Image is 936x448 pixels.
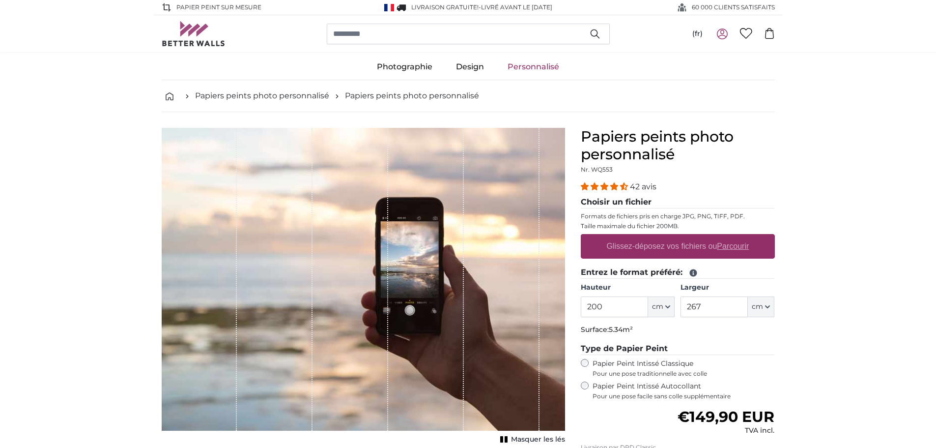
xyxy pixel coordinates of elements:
[630,182,656,191] span: 42 avis
[581,166,613,173] span: Nr. WQ553
[496,54,571,80] a: Personnalisé
[652,302,663,312] span: cm
[384,4,394,11] img: France
[581,343,775,355] legend: Type de Papier Peint
[497,433,565,447] button: Masquer les lés
[479,3,552,11] span: -
[581,267,775,279] legend: Entrez le format préféré:
[678,408,774,426] span: €149,90 EUR
[593,359,775,378] label: Papier Peint Intissé Classique
[511,435,565,445] span: Masquer les lés
[581,222,775,230] p: Taille maximale du fichier 200MB.
[581,212,775,220] p: Formats de fichiers pris en charge JPG, PNG, TIFF, PDF.
[593,392,775,400] span: Pour une pose facile sans colle supplémentaire
[162,21,226,46] img: Betterwalls
[481,3,552,11] span: Livré avant le [DATE]
[162,128,565,447] div: 1 of 1
[609,325,633,334] span: 5.34m²
[678,426,774,436] div: TVA incl.
[195,90,329,102] a: Papiers peints photo personnalisé
[684,25,710,43] button: (fr)
[581,128,775,163] h1: Papiers peints photo personnalisé
[581,283,675,293] label: Hauteur
[648,297,675,317] button: cm
[581,182,630,191] span: 4.38 stars
[162,80,775,112] nav: breadcrumbs
[593,370,775,378] span: Pour une pose traditionnelle avec colle
[581,196,775,209] legend: Choisir un fichier
[681,283,774,293] label: Largeur
[411,3,479,11] span: Livraison GRATUITE!
[692,3,775,12] span: 60 000 CLIENTS SATISFAITS
[345,90,479,102] a: Papiers peints photo personnalisé
[365,54,444,80] a: Photographie
[752,302,763,312] span: cm
[176,3,261,12] span: Papier peint sur mesure
[593,382,775,400] label: Papier Peint Intissé Autocollant
[444,54,496,80] a: Design
[748,297,774,317] button: cm
[581,325,775,335] p: Surface:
